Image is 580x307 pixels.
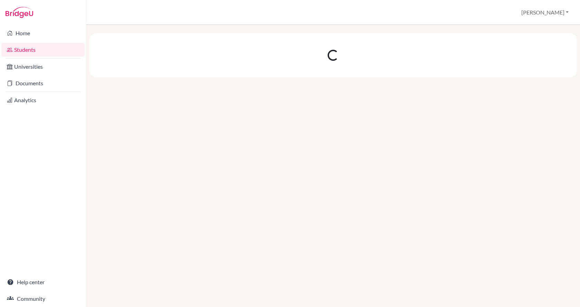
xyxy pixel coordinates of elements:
[1,43,85,57] a: Students
[1,292,85,306] a: Community
[518,6,572,19] button: [PERSON_NAME]
[1,60,85,74] a: Universities
[1,275,85,289] a: Help center
[1,76,85,90] a: Documents
[1,26,85,40] a: Home
[1,93,85,107] a: Analytics
[6,7,33,18] img: Bridge-U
